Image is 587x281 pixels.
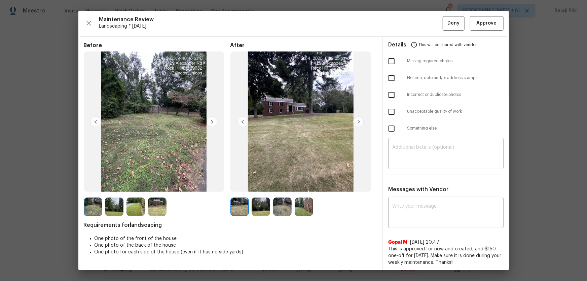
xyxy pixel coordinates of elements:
li: One photo of the front of the house [95,235,377,242]
span: Landscaping * [DATE] [99,23,443,30]
div: Something else [383,120,509,137]
span: Maintenance Review [99,16,443,23]
span: Gopal M [389,239,408,246]
span: Deny [447,19,460,28]
img: left-chevron-button-url [237,116,248,127]
img: left-chevron-button-url [90,116,101,127]
img: right-chevron-button-url [353,116,364,127]
div: Incorrect or duplicate photos [383,86,509,103]
span: Requirements for landscaping [84,222,377,229]
span: Messages with Vendor [389,187,449,192]
span: After [230,42,377,49]
span: Details [389,37,407,53]
span: Approve [477,19,497,28]
img: right-chevron-button-url [207,116,217,127]
span: [DATE] 20:47 [410,240,440,245]
li: One photo of the back of the house [95,242,377,249]
span: Missing required photos [407,58,504,64]
span: Incorrect or duplicate photos [407,92,504,98]
button: Deny [443,16,465,31]
div: Unacceptable quality of work [383,103,509,120]
span: No time, date and/or address stamps [407,75,504,81]
span: This is approved for now and created, and $150 one-off for [DATE]. Make sure it is done during yo... [389,246,504,266]
div: Missing required photos [383,53,509,70]
div: No time, date and/or address stamps [383,70,509,86]
span: Unacceptable quality of work [407,109,504,114]
span: This will be shared with vendor [419,37,477,53]
span: Something else [407,126,504,131]
li: One photo for each side of the house (even if it has no side yards) [95,249,377,255]
span: Before [84,42,230,49]
button: Approve [470,16,504,31]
